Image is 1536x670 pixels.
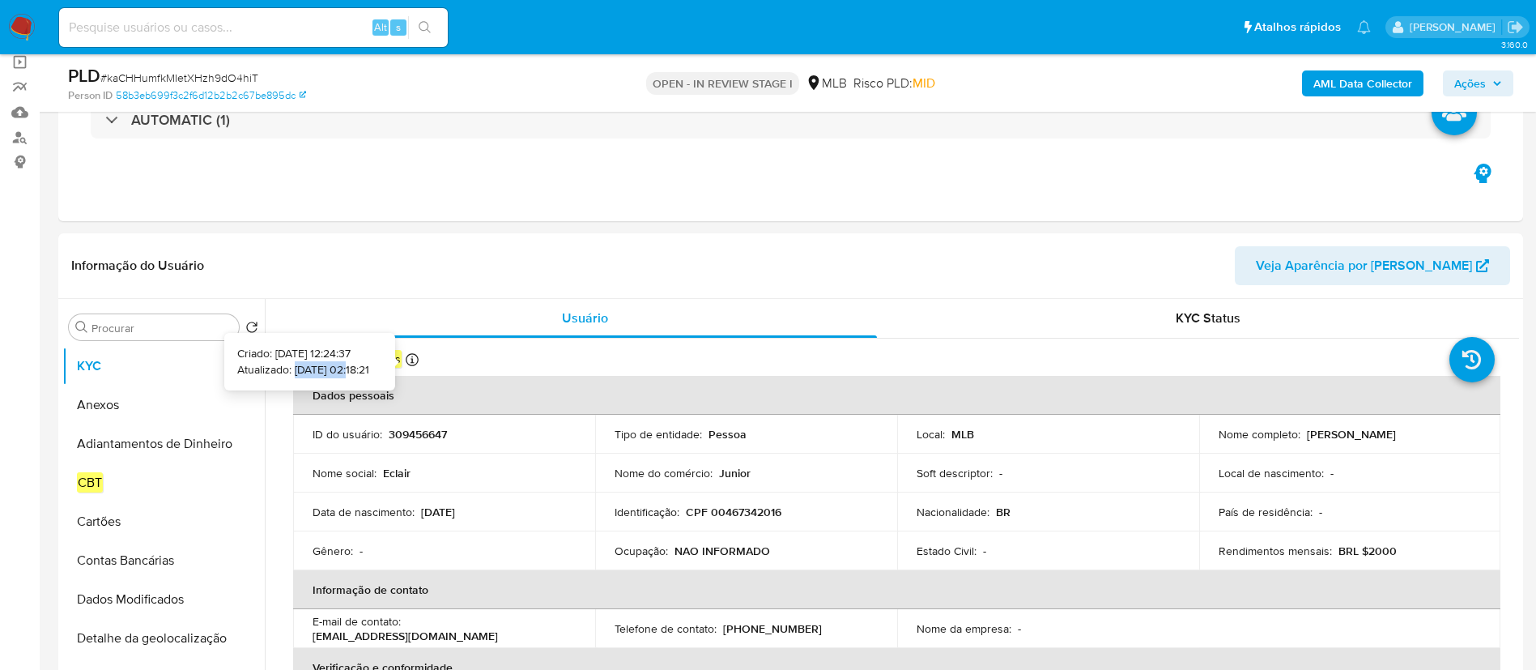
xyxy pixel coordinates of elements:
p: ID do usuário : [313,427,382,442]
p: Estado Civil : [917,544,976,558]
p: Nome da empresa : [917,621,1011,636]
p: NAO INFORMADO [674,544,770,558]
p: [PERSON_NAME] [1307,427,1396,442]
div: MLB [806,75,847,92]
p: Nome completo : [1219,427,1300,442]
p: - [360,544,363,558]
p: Nacionalidade : [917,505,989,519]
th: Informação de contato [293,570,1500,609]
p: Data de nascimento : [313,505,415,519]
button: Dados Modificados [62,580,265,619]
div: AUTOMATIC (1) [91,101,1491,139]
p: Telefone de contato : [615,621,717,636]
p: [EMAIL_ADDRESS][DOMAIN_NAME] [313,629,498,643]
p: E-mail de contato : [313,614,401,629]
p: vinicius.santiago@mercadolivre.com [1410,19,1501,35]
button: Procurar [75,321,88,334]
h3: AUTOMATIC (1) [131,111,230,129]
a: Sair [1507,19,1524,36]
button: CBT [62,463,265,502]
p: País de residência : [1219,505,1313,519]
a: 58b3eb699f3c2f6d12b2b2c67be895dc [116,88,306,103]
input: Pesquise usuários ou casos... [59,17,448,38]
span: MID [913,74,935,92]
p: BRL $2000 [1338,544,1397,558]
p: Nome do comércio : [615,466,713,480]
span: Usuário [562,309,608,327]
button: KYC [62,347,265,386]
input: Procurar [91,321,232,335]
b: Person ID [68,88,113,103]
span: Veja Aparência por [PERSON_NAME] [1256,246,1472,285]
button: Retornar ao pedido padrão [245,321,258,339]
p: Ocupação : [615,544,668,558]
p: [DATE] [421,505,455,519]
span: Risco PLD: [853,75,935,92]
p: Nome social : [313,466,377,480]
p: - [1018,621,1021,636]
p: - [1319,505,1322,519]
p: Pessoa [708,427,747,442]
span: Alt [374,19,387,35]
span: s [396,19,401,35]
button: Contas Bancárias [62,541,265,580]
button: Ações [1443,70,1513,96]
button: AML Data Collector [1302,70,1423,96]
span: # kaCHHumfkMIetXHzh9dO4hiT [100,70,258,86]
b: PLD [68,62,100,88]
span: 3.160.0 [1501,38,1528,51]
p: Rendimentos mensais : [1219,544,1332,558]
p: Gênero : [313,544,353,558]
p: Local : [917,427,945,442]
button: Detalhe da geolocalização [62,619,265,658]
p: Criado: [DATE] 12:24:37 [237,346,369,362]
p: - [1330,466,1334,480]
button: Veja Aparência por [PERSON_NAME] [1235,246,1510,285]
button: Cartões [62,502,265,541]
p: Identificação : [615,505,679,519]
p: Eclair [383,466,411,480]
p: OPEN - IN REVIEW STAGE I [646,72,799,95]
p: 309456647 [389,427,447,442]
p: - [983,544,986,558]
a: Notificações [1357,20,1371,34]
p: BR [996,505,1011,519]
p: Local de nascimento : [1219,466,1324,480]
p: [PHONE_NUMBER] [723,621,822,636]
span: KYC Status [1176,309,1240,327]
p: Junior [719,466,751,480]
p: Atualizado: [DATE] 02:18:21 [237,362,369,378]
span: Ações [1454,70,1486,96]
p: Soft descriptor : [917,466,993,480]
span: Atalhos rápidos [1254,19,1341,36]
p: MLB [951,427,974,442]
button: Adiantamentos de Dinheiro [62,425,265,463]
b: AML Data Collector [1313,70,1412,96]
p: Tipo de entidade : [615,427,702,442]
p: CPF 00467342016 [686,505,781,519]
th: Dados pessoais [293,376,1500,415]
h1: Informação do Usuário [71,258,204,274]
p: - [999,466,1002,480]
button: Anexos [62,386,265,425]
button: search-icon [408,16,441,39]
